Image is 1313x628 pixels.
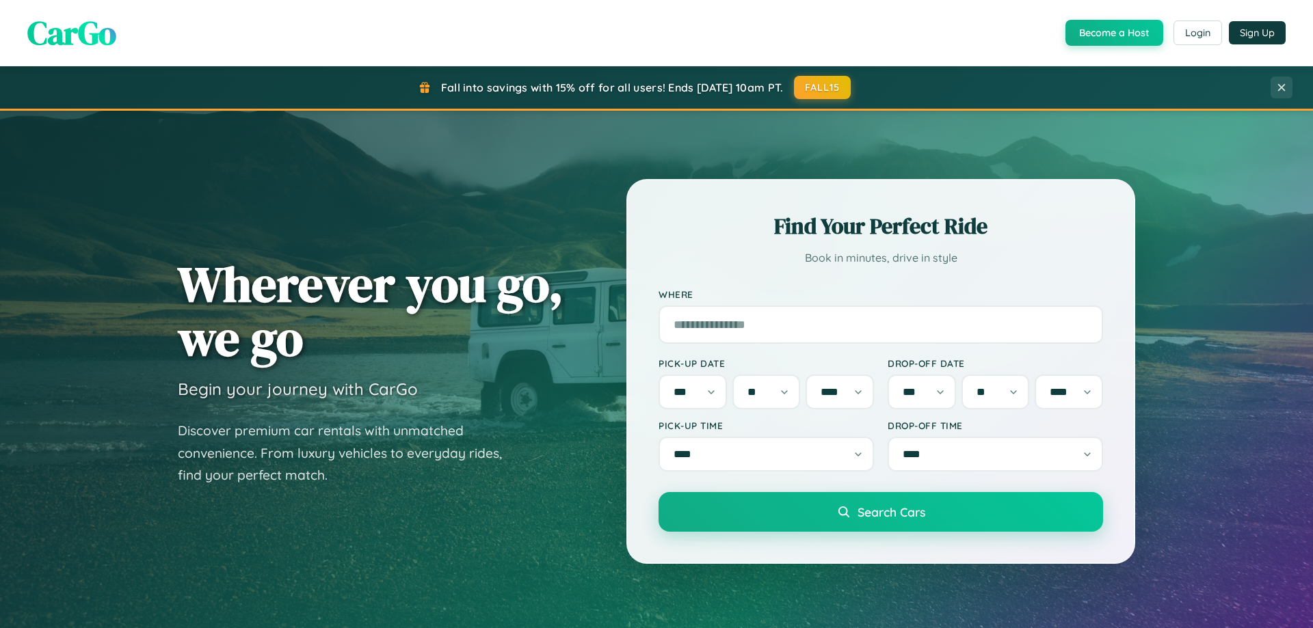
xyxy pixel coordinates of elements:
button: FALL15 [794,76,851,99]
span: Fall into savings with 15% off for all users! Ends [DATE] 10am PT. [441,81,784,94]
button: Search Cars [659,492,1103,532]
h3: Begin your journey with CarGo [178,379,418,399]
p: Discover premium car rentals with unmatched convenience. From luxury vehicles to everyday rides, ... [178,420,520,487]
h2: Find Your Perfect Ride [659,211,1103,241]
button: Sign Up [1229,21,1286,44]
h1: Wherever you go, we go [178,257,563,365]
button: Login [1173,21,1222,45]
button: Become a Host [1065,20,1163,46]
span: CarGo [27,10,116,55]
label: Drop-off Time [888,420,1103,431]
p: Book in minutes, drive in style [659,248,1103,268]
span: Search Cars [858,504,925,519]
label: Where [659,288,1103,300]
label: Pick-up Date [659,357,874,369]
label: Drop-off Date [888,357,1103,369]
label: Pick-up Time [659,420,874,431]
